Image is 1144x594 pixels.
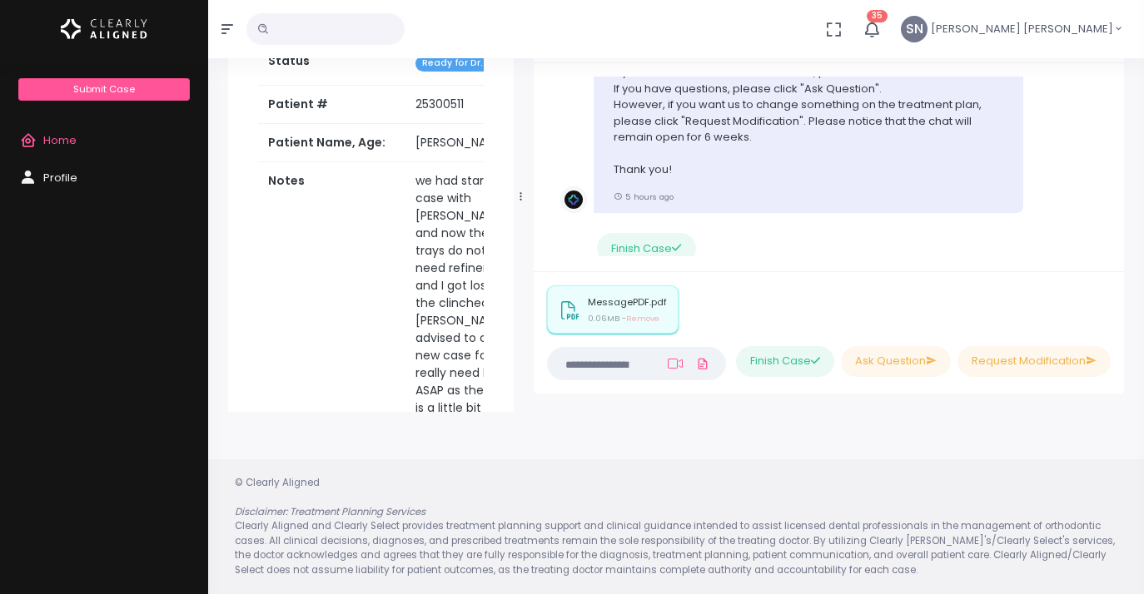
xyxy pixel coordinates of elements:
[693,349,713,379] a: Add Files
[218,476,1134,578] div: © Clearly Aligned Clearly Aligned and Clearly Select provides treatment planning support and clin...
[18,78,189,101] a: Submit Case
[235,505,425,518] em: Disclaimer: Treatment Planning Services
[736,346,834,377] button: Finish Case
[43,170,77,186] span: Profile
[957,346,1111,377] button: Request Modification
[415,56,525,72] span: Ready for Dr. Review
[258,42,405,85] th: Status
[547,77,1111,256] div: scrollable content
[588,297,667,308] p: MessagePDF.pdf
[405,86,541,124] td: 25300511
[597,233,695,264] button: Finish Case
[73,82,135,96] span: Submit Case
[931,21,1113,37] span: [PERSON_NAME] [PERSON_NAME]
[626,313,659,324] span: Remove
[901,16,928,42] span: SN
[588,313,659,324] small: 0.06MB -
[258,85,405,124] th: Patient #
[614,191,674,202] small: 5 hours ago
[258,124,405,162] th: Patient Name, Age:
[43,132,77,148] span: Home
[258,162,405,445] th: Notes
[867,10,888,22] span: 35
[405,162,541,445] td: we had started the case with [PERSON_NAME] and now the upper trays do not fit and need refinement...
[614,48,1003,178] p: Hi Dr. , the case for [PERSON_NAME] is ready for your review. If you are satisfied with the ClinC...
[664,357,686,370] a: Add Loom Video
[841,346,951,377] button: Ask Question
[61,12,147,47] img: Logo Horizontal
[405,124,541,162] td: [PERSON_NAME] , 53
